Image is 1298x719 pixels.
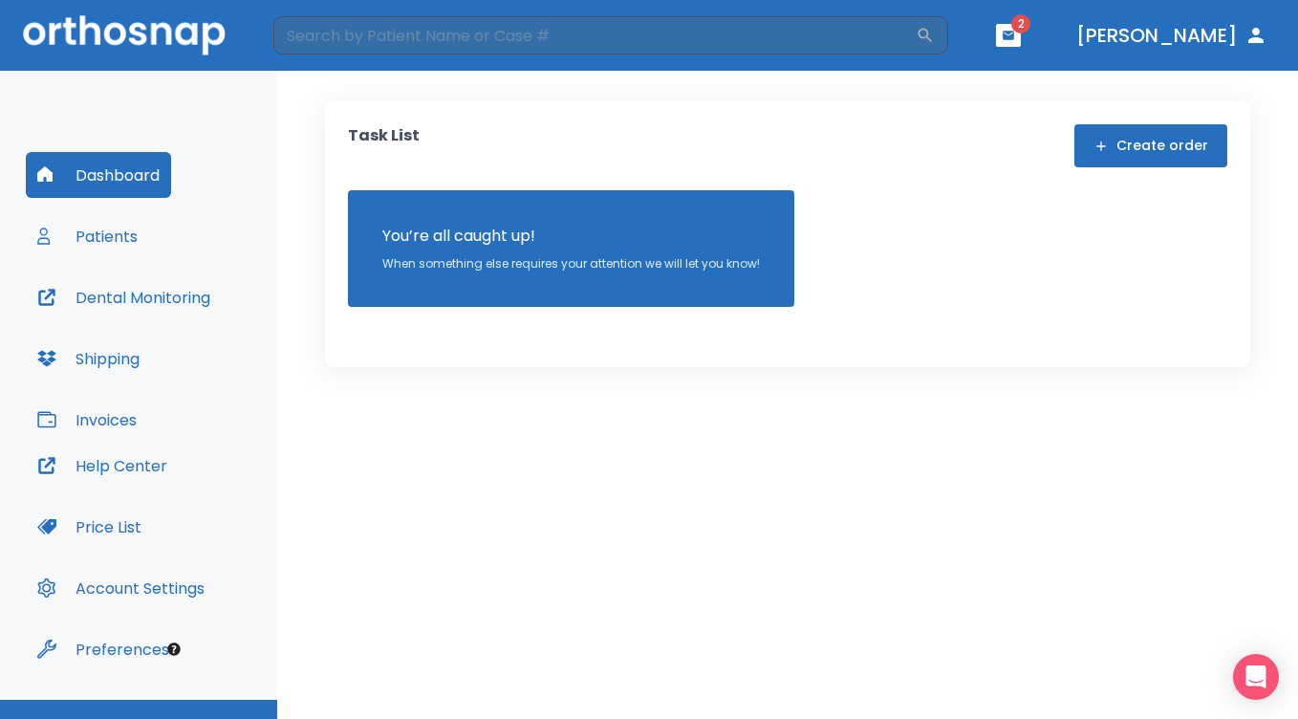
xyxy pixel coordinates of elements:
div: Tooltip anchor [165,641,183,658]
span: 2 [1011,14,1030,33]
p: Task List [348,124,420,167]
button: Create order [1074,124,1227,167]
p: When something else requires your attention we will let you know! [382,255,760,272]
input: Search by Patient Name or Case # [273,16,916,54]
p: You’re all caught up! [382,225,760,248]
button: Account Settings [26,565,216,611]
button: Help Center [26,443,179,489]
button: Price List [26,504,153,550]
button: Dental Monitoring [26,274,222,320]
img: Orthosnap [23,15,226,54]
div: Open Intercom Messenger [1233,654,1279,700]
button: Preferences [26,626,181,672]
button: Shipping [26,336,151,381]
button: [PERSON_NAME] [1069,18,1275,53]
button: Patients [26,213,149,259]
button: Dashboard [26,152,171,198]
button: Invoices [26,397,148,443]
